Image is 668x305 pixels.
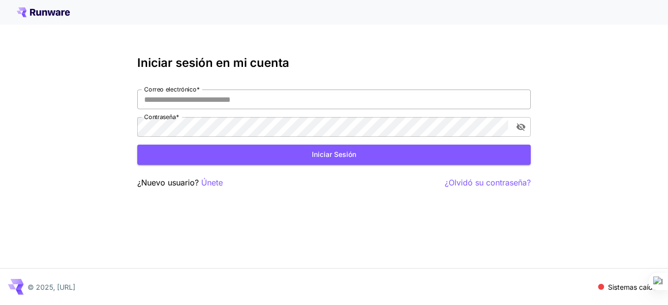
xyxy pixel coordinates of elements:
[512,118,530,136] button: Alternar visibilidad de contraseña
[28,282,75,292] p: © 2025, [URL]
[137,145,531,165] button: Iniciar sesión
[445,177,531,189] button: ¿Olvidó su contraseña?
[608,282,660,292] p: Sistemas caídos
[137,178,199,187] font: ¿Nuevo usuario?
[201,177,223,189] button: Únete
[144,113,179,121] label: Contraseña
[137,56,531,70] h3: Iniciar sesión en mi cuenta
[144,85,200,93] label: Correo electrónico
